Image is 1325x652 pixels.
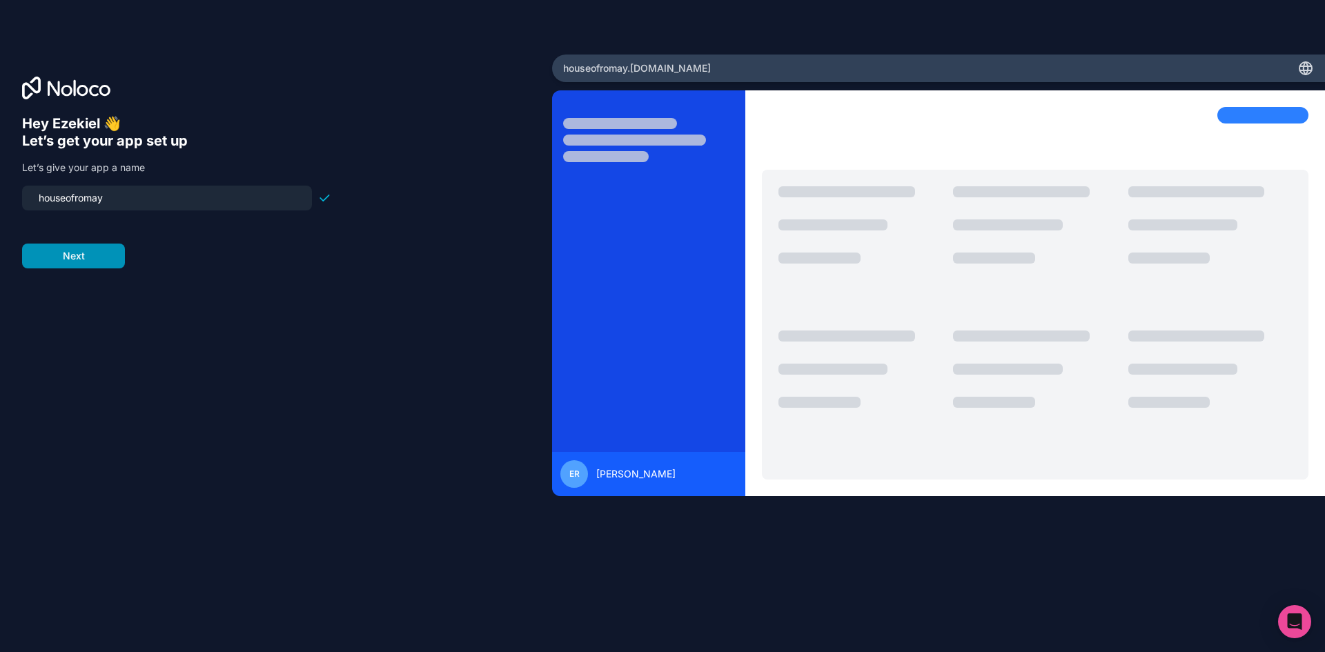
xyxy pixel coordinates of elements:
[596,467,676,481] span: [PERSON_NAME]
[30,188,304,208] input: my-team
[22,115,331,132] h6: Hey Ezekiel 👋
[22,244,125,268] button: Next
[22,161,331,175] p: Let’s give your app a name
[563,61,711,75] span: houseofromay .[DOMAIN_NAME]
[1278,605,1311,638] div: Open Intercom Messenger
[22,132,331,150] h6: Let’s get your app set up
[569,468,580,480] span: ER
